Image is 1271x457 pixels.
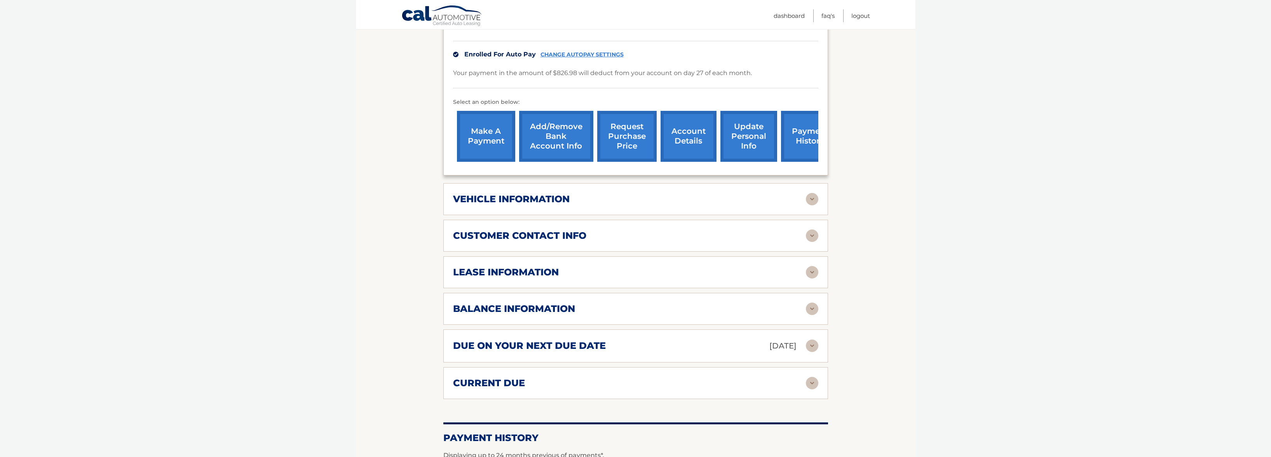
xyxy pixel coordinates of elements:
[453,98,818,107] p: Select an option below:
[457,111,515,162] a: make a payment
[453,303,575,315] h2: balance information
[774,9,805,22] a: Dashboard
[519,111,593,162] a: Add/Remove bank account info
[806,340,818,352] img: accordion-rest.svg
[453,68,752,79] p: Your payment in the amount of $826.98 will deduct from your account on day 27 of each month.
[781,111,839,162] a: payment history
[806,303,818,315] img: accordion-rest.svg
[453,340,606,352] h2: due on your next due date
[453,266,559,278] h2: lease information
[851,9,870,22] a: Logout
[453,377,525,389] h2: current due
[443,432,828,444] h2: Payment History
[806,193,818,205] img: accordion-rest.svg
[720,111,777,162] a: update personal info
[453,52,459,57] img: check.svg
[769,339,797,353] p: [DATE]
[806,266,818,278] img: accordion-rest.svg
[661,111,717,162] a: account details
[453,193,570,205] h2: vehicle information
[453,230,586,242] h2: customer contact info
[821,9,835,22] a: FAQ's
[597,111,657,162] a: request purchase price
[540,51,624,58] a: CHANGE AUTOPAY SETTINGS
[806,377,818,389] img: accordion-rest.svg
[806,229,818,242] img: accordion-rest.svg
[464,51,536,58] span: Enrolled For Auto Pay
[401,5,483,28] a: Cal Automotive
